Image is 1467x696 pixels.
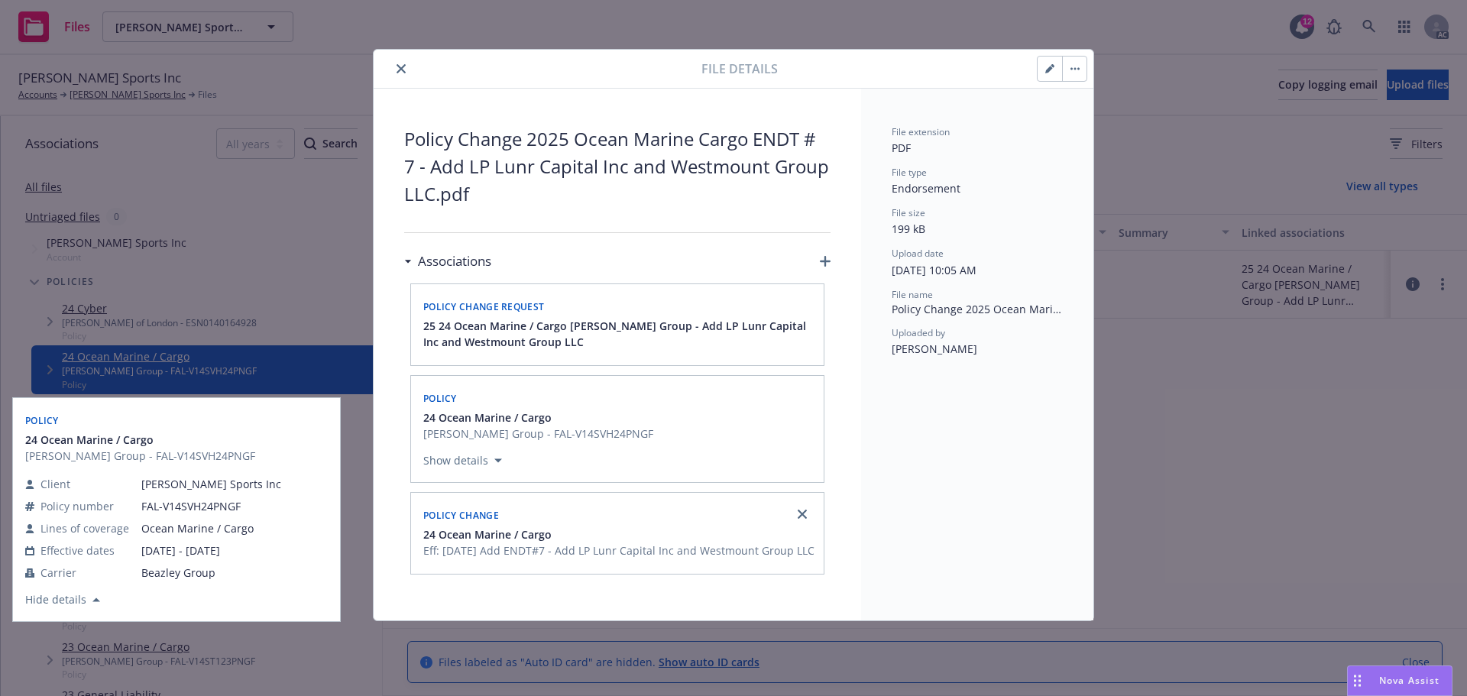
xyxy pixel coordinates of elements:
[404,125,831,208] span: Policy Change 2025 Ocean Marine Cargo ENDT # 7 - Add LP Lunr Capital Inc and Westmount Group LLC.pdf
[423,410,552,426] span: 24 Ocean Marine / Cargo
[892,206,925,219] span: File size
[40,542,115,558] span: Effective dates
[423,526,552,542] span: 24 Ocean Marine / Cargo
[892,263,976,277] span: [DATE] 10:05 AM
[141,476,281,492] span: [PERSON_NAME] Sports Inc
[423,410,653,426] button: 24 Ocean Marine / Cargo
[892,342,977,356] span: [PERSON_NAME]
[141,565,281,581] span: Beazley Group
[40,476,70,492] span: Client
[19,591,106,609] button: Hide details
[423,542,814,558] span: Eff: [DATE] Add ENDT#7 - Add LP Lunr Capital Inc and Westmount Group LLC
[423,426,653,442] span: [PERSON_NAME] Group - FAL-V14SVH24PNGF
[417,452,508,470] button: Show details
[1347,665,1452,696] button: Nova Assist
[793,505,811,523] a: close
[701,60,778,78] span: File details
[404,251,491,271] div: Associations
[423,318,814,350] button: 25 24 Ocean Marine / Cargo [PERSON_NAME] Group - Add LP Lunr Capital Inc and Westmount Group LLC
[40,520,129,536] span: Lines of coverage
[1348,666,1367,695] div: Drag to move
[25,448,255,464] span: [PERSON_NAME] Group - FAL-V14SVH24PNGF
[892,288,933,301] span: File name
[892,181,960,196] span: Endorsement
[423,526,814,542] button: 24 Ocean Marine / Cargo
[892,247,944,260] span: Upload date
[40,565,76,581] span: Carrier
[25,432,255,448] button: 24 Ocean Marine / Cargo
[40,498,114,514] span: Policy number
[423,300,544,313] span: Policy change request
[892,166,927,179] span: File type
[141,542,281,558] span: [DATE] - [DATE]
[892,222,925,236] span: 199 kB
[423,392,457,405] span: Policy
[892,141,911,155] span: PDF
[418,251,491,271] h3: Associations
[892,125,950,138] span: File extension
[1379,674,1439,687] span: Nova Assist
[423,509,499,522] span: Policy change
[25,414,59,427] span: Policy
[392,60,410,78] button: close
[892,326,945,339] span: Uploaded by
[25,432,154,448] span: 24 Ocean Marine / Cargo
[141,498,281,514] span: FAL-V14SVH24PNGF
[892,301,1063,317] span: Policy Change 2025 Ocean Marine Cargo ENDT # 7 - Add LP Lunr Capital Inc and Westmount Group LLC.pdf
[141,520,281,536] span: Ocean Marine / Cargo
